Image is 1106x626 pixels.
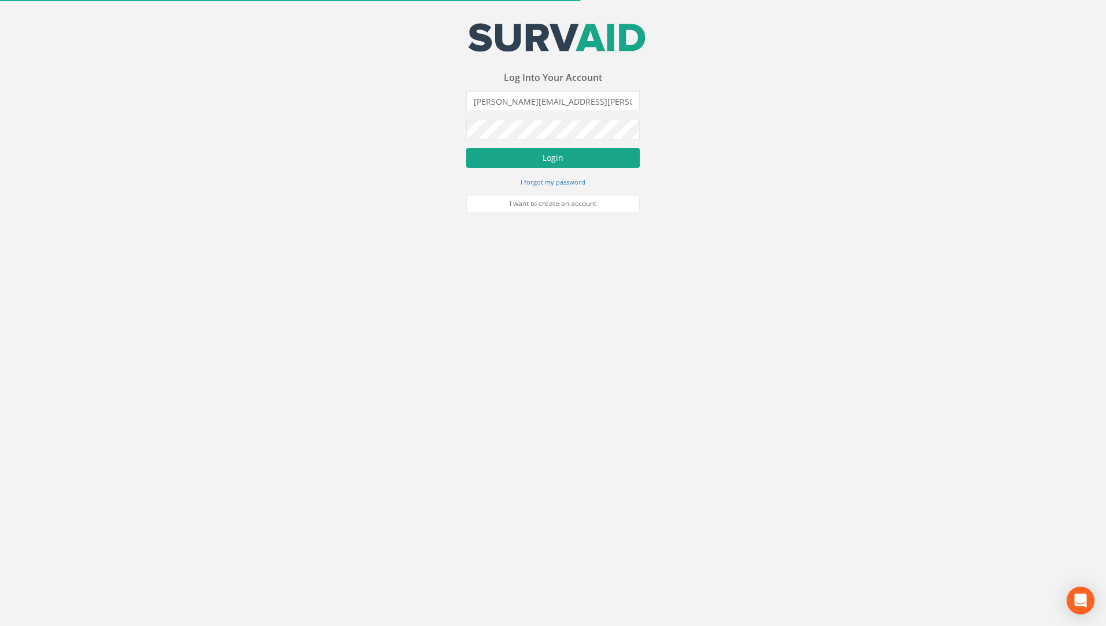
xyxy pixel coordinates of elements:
button: Login [466,148,640,168]
div: Open Intercom Messenger [1067,587,1094,614]
small: I forgot my password [521,178,585,186]
h3: Log Into Your Account [466,73,640,83]
a: I forgot my password [521,176,585,187]
a: I want to create an account [466,195,640,212]
input: Email [466,91,640,111]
